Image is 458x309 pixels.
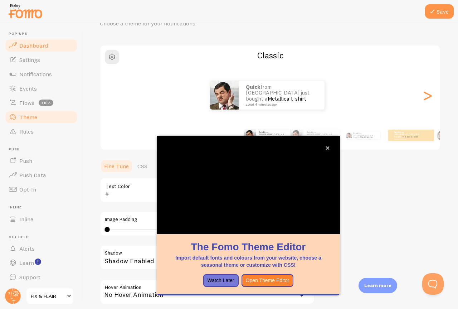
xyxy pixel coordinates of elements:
[4,212,78,226] a: Inline
[4,67,78,81] a: Notifications
[394,131,400,134] strong: Quick
[4,110,78,124] a: Theme
[19,259,34,266] span: Learn
[133,159,152,173] a: CSS
[100,159,133,173] a: Fine Tune
[19,85,37,92] span: Events
[35,259,41,265] svg: <p>Watch New Feature Tutorials!</p>
[4,124,78,139] a: Rules
[422,273,444,295] iframe: Help Scout Beacon - Open
[26,288,74,305] a: FIX & FLAIR
[4,38,78,53] a: Dashboard
[19,157,32,164] span: Push
[394,131,423,140] p: from [GEOGRAPHIC_DATA] just bought a
[101,50,440,61] h2: Classic
[259,131,287,140] p: from [GEOGRAPHIC_DATA] just bought a
[403,135,418,138] a: Metallica t-shirt
[360,136,372,138] a: Metallica t-shirt
[19,71,52,78] span: Notifications
[353,131,377,139] p: from [GEOGRAPHIC_DATA] just bought a
[4,256,78,270] a: Learn
[19,186,36,193] span: Opt-In
[346,132,352,138] img: Fomo
[105,216,310,223] label: Image Padding
[19,128,34,135] span: Rules
[9,205,78,210] span: Inline
[4,81,78,96] a: Events
[246,83,260,90] strong: Quick
[19,216,33,223] span: Inline
[259,131,264,134] strong: Quick
[4,182,78,197] a: Opt-In
[165,240,331,254] h1: The Fomo Theme Editor
[4,241,78,256] a: Alerts
[423,69,432,121] div: Next slide
[307,131,337,140] p: from [GEOGRAPHIC_DATA] just bought a
[315,135,331,138] a: Metallica t-shirt
[19,42,48,49] span: Dashboard
[19,274,40,281] span: Support
[4,53,78,67] a: Settings
[210,81,239,110] img: Fomo
[19,172,46,179] span: Push Data
[437,130,447,140] img: Fomo
[19,56,40,63] span: Settings
[4,154,78,168] a: Push
[9,147,78,152] span: Push
[9,235,78,240] span: Get Help
[244,130,256,141] img: Fomo
[4,270,78,284] a: Support
[307,131,312,134] strong: Quick
[31,292,65,300] span: FIX & FLAIR
[324,144,331,152] button: close,
[4,168,78,182] a: Push Data
[364,282,391,289] p: Learn more
[4,96,78,110] a: Flows beta
[19,114,37,121] span: Theme
[291,130,302,141] img: Fomo
[157,136,340,295] div: The Fomo Theme EditorImport default fonts and colours from your website, choose a seasonal theme ...
[19,245,35,252] span: Alerts
[267,135,283,138] a: Metallica t-shirt
[359,278,397,293] div: Learn more
[165,254,331,269] p: Import default fonts and colours from your website, choose a seasonal theme or customize with CSS!
[100,19,272,28] p: Choose a theme for your notifications
[353,132,358,134] strong: Quick
[8,2,43,20] img: fomo-relay-logo-orange.svg
[39,100,53,106] span: beta
[246,84,317,106] p: from [GEOGRAPHIC_DATA] just bought a
[268,95,306,102] a: Metallica t-shirt
[19,99,34,106] span: Flows
[242,274,294,287] button: Open Theme Editor
[100,245,315,271] div: Shadow Enabled
[9,32,78,36] span: Pop-ups
[394,138,422,140] small: about 4 minutes ago
[203,274,239,287] button: Watch Later
[100,279,315,304] div: No Hover Animation
[246,103,315,106] small: about 4 minutes ago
